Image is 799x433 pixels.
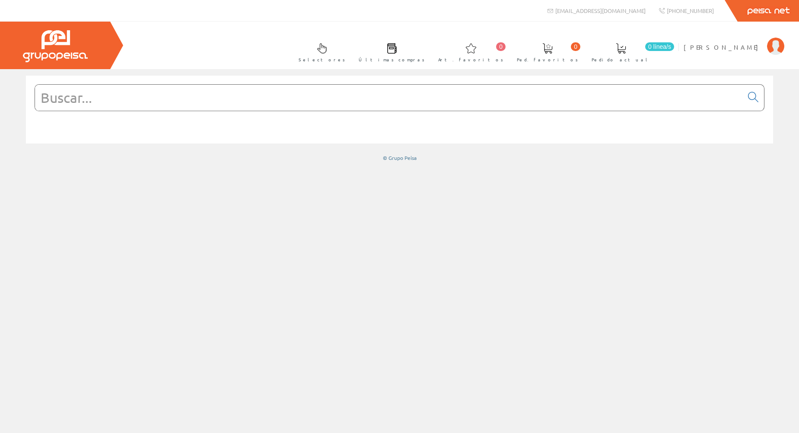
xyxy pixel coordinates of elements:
[26,154,773,162] div: © Grupo Peisa
[684,36,784,44] a: [PERSON_NAME]
[35,85,743,111] input: Buscar...
[299,55,345,64] span: Selectores
[645,42,674,51] span: 0 línea/s
[592,55,650,64] span: Pedido actual
[359,55,425,64] span: Últimas compras
[684,43,763,51] span: [PERSON_NAME]
[555,7,646,14] span: [EMAIL_ADDRESS][DOMAIN_NAME]
[496,42,506,51] span: 0
[517,55,578,64] span: Ped. favoritos
[438,55,503,64] span: Art. favoritos
[667,7,714,14] span: [PHONE_NUMBER]
[571,42,580,51] span: 0
[23,30,88,62] img: Grupo Peisa
[290,36,350,67] a: Selectores
[350,36,429,67] a: Últimas compras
